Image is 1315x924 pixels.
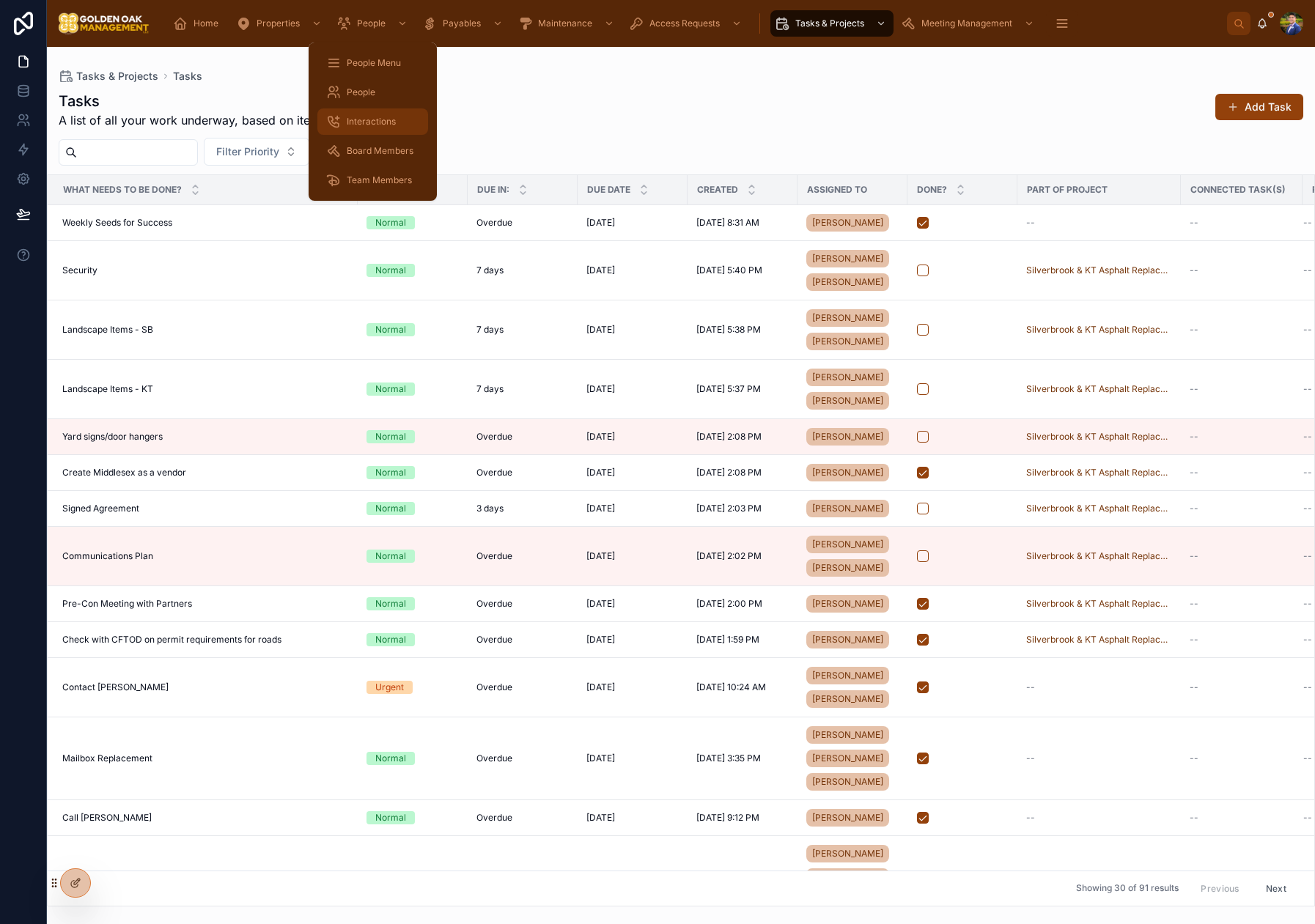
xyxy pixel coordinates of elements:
[62,681,169,693] span: Contact [PERSON_NAME]
[62,383,153,395] span: Landscape Items - KT
[366,502,459,515] a: Normal
[62,265,97,276] span: Security
[216,144,279,159] span: Filter Priority
[476,383,569,395] a: 7 days
[625,10,749,37] a: Access Requests
[696,812,789,824] a: [DATE] 9:12 PM
[586,812,679,824] a: [DATE]
[812,598,883,610] span: [PERSON_NAME]
[1026,550,1172,562] a: Silverbrook & KT Asphalt Replacement
[366,811,459,824] a: Normal
[696,598,762,610] span: [DATE] 2:00 PM
[696,681,766,693] span: [DATE] 10:24 AM
[375,752,406,765] div: Normal
[62,217,349,229] a: Weekly Seeds for Success
[586,324,615,336] span: [DATE]
[62,431,349,443] a: Yard signs/door hangers
[586,383,615,395] span: [DATE]
[476,681,512,693] span: Overdue
[806,726,889,744] a: [PERSON_NAME]
[1026,217,1172,229] a: --
[62,598,192,610] span: Pre-Con Meeting with Partners
[62,431,163,443] span: Yard signs/door hangers
[586,634,679,646] a: [DATE]
[586,598,679,610] a: [DATE]
[62,753,349,764] a: Mailbox Replacement
[586,753,679,764] a: [DATE]
[347,86,375,98] span: People
[1026,598,1172,610] span: Silverbrook & KT Asphalt Replacement
[1190,467,1198,478] span: --
[375,264,406,277] div: Normal
[1026,812,1172,824] a: --
[696,383,789,395] a: [DATE] 5:37 PM
[812,217,883,229] span: [PERSON_NAME]
[1026,467,1172,478] a: Silverbrook & KT Asphalt Replacement
[1026,217,1035,229] span: --
[806,806,899,829] a: [PERSON_NAME]
[586,812,615,824] span: [DATE]
[1026,503,1172,514] a: Silverbrook & KT Asphalt Replacement
[375,430,406,443] div: Normal
[696,753,761,764] span: [DATE] 3:35 PM
[806,247,899,294] a: [PERSON_NAME][PERSON_NAME]
[1026,681,1035,693] span: --
[812,753,883,764] span: [PERSON_NAME]
[476,217,569,229] a: Overdue
[806,868,889,886] a: [PERSON_NAME]
[806,464,889,481] a: [PERSON_NAME]
[812,395,883,407] span: [PERSON_NAME]
[366,633,459,646] a: Normal
[62,550,349,562] a: Communications Plan
[317,108,428,135] a: Interactions
[586,324,679,336] a: [DATE]
[812,776,883,788] span: [PERSON_NAME]
[476,812,569,824] a: Overdue
[62,598,349,610] a: Pre-Con Meeting with Partners
[476,467,569,478] a: Overdue
[62,217,172,229] span: Weekly Seeds for Success
[366,466,459,479] a: Normal
[1190,550,1198,562] span: --
[806,309,889,327] a: [PERSON_NAME]
[1303,431,1312,443] span: --
[1256,877,1297,900] button: Next
[921,18,1012,29] span: Meeting Management
[806,536,889,553] a: [PERSON_NAME]
[586,467,679,478] a: [DATE]
[62,812,349,824] a: Call [PERSON_NAME]
[476,753,569,764] a: Overdue
[476,503,569,514] a: 3 days
[204,138,309,166] button: Select Button
[476,753,512,764] span: Overdue
[317,138,428,164] a: Board Members
[1190,753,1198,764] span: --
[62,812,152,824] span: Call [PERSON_NAME]
[812,693,883,705] span: [PERSON_NAME]
[586,681,615,693] span: [DATE]
[59,91,430,111] h1: Tasks
[476,265,504,276] span: 7 days
[1026,324,1172,336] a: Silverbrook & KT Asphalt Replacement
[1303,634,1312,646] span: --
[1303,324,1312,336] span: --
[375,597,406,610] div: Normal
[806,842,899,912] a: [PERSON_NAME][PERSON_NAME][PERSON_NAME]
[1026,265,1172,276] span: Silverbrook & KT Asphalt Replacement
[375,550,406,563] div: Normal
[418,10,510,37] a: Payables
[62,681,349,693] a: Contact [PERSON_NAME]
[806,211,899,234] a: [PERSON_NAME]
[812,729,883,741] span: [PERSON_NAME]
[586,681,679,693] a: [DATE]
[332,10,415,37] a: People
[586,467,615,478] span: [DATE]
[476,634,569,646] a: Overdue
[1026,753,1172,764] a: --
[1190,812,1294,824] a: --
[586,265,615,276] span: [DATE]
[1190,598,1198,610] span: --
